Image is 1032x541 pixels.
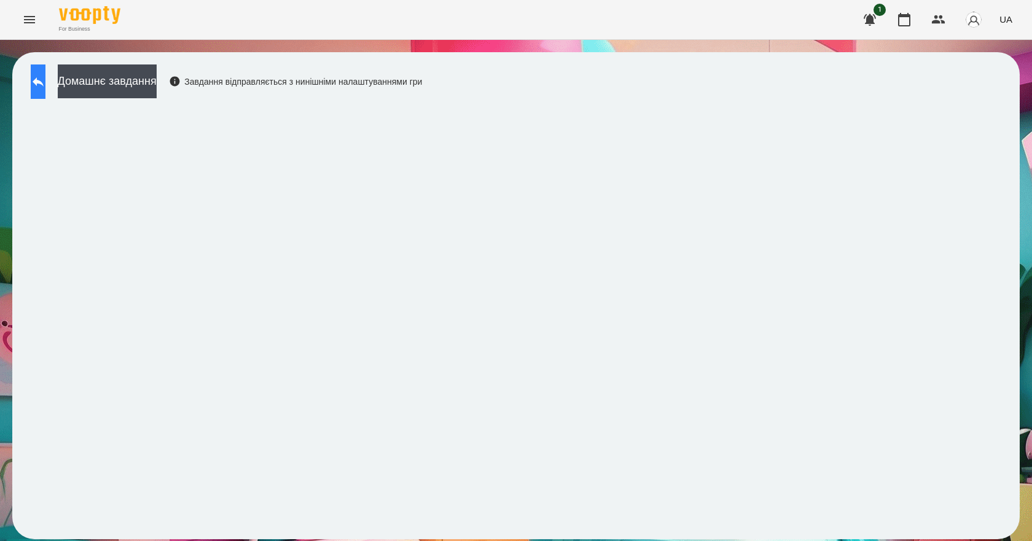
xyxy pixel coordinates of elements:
span: For Business [59,25,120,33]
img: Voopty Logo [59,6,120,24]
button: Menu [15,5,44,34]
span: 1 [874,4,886,16]
img: avatar_s.png [965,11,982,28]
button: UA [995,8,1017,31]
div: Завдання відправляється з нинішніми налаштуваннями гри [169,76,423,88]
span: UA [999,13,1012,26]
button: Домашнє завдання [58,64,157,98]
